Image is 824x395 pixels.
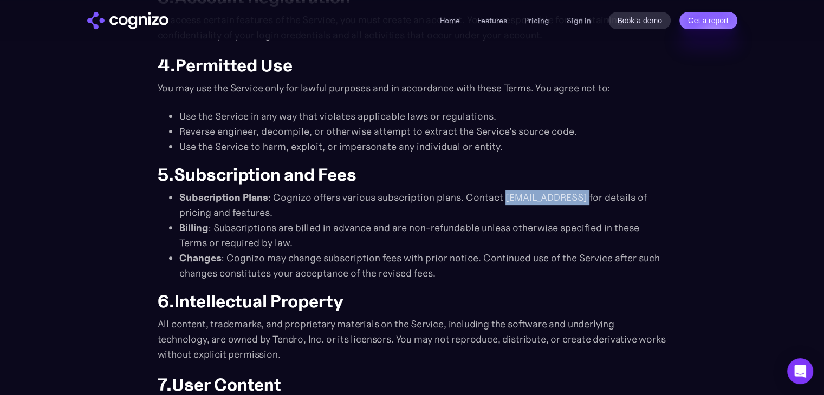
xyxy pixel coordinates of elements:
[87,12,168,29] a: home
[158,317,667,362] p: All content, trademarks, and proprietary materials on the Service, including the software and und...
[179,139,667,154] li: Use the Service to harm, exploit, or impersonate any individual or entity.
[524,16,549,25] a: Pricing
[87,12,168,29] img: cognizo logo
[787,358,813,384] div: Open Intercom Messenger
[179,251,667,281] li: : Cognizo may change subscription fees with prior notice. Continued use of the Service after such...
[179,252,222,264] strong: Changes
[608,12,671,29] a: Book a demo
[679,12,737,29] a: Get a report
[174,164,356,186] strong: Subscription and Fees
[179,124,667,139] li: Reverse engineer, decompile, or otherwise attempt to extract the Service's source code.
[174,291,343,312] strong: Intellectual Property
[158,56,667,75] h2: 4.
[158,81,667,96] p: You may use the Service only for lawful purposes and in accordance with these Terms. You agree no...
[158,292,667,311] h2: 6.
[179,221,209,234] strong: Billing
[158,375,667,394] h2: 7.
[179,220,667,251] li: : Subscriptions are billed in advance and are non-refundable unless otherwise specified in these ...
[158,165,667,185] h2: 5.
[179,109,667,124] li: Use the Service in any way that violates applicable laws or regulations.
[179,191,268,203] strong: Subscription Plans
[567,14,591,27] a: Sign in
[176,55,293,76] strong: Permitted Use
[477,16,507,25] a: Features
[440,16,460,25] a: Home
[179,190,667,220] li: : Cognizo offers various subscription plans. Contact [EMAIL_ADDRESS] for details of pricing and f...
